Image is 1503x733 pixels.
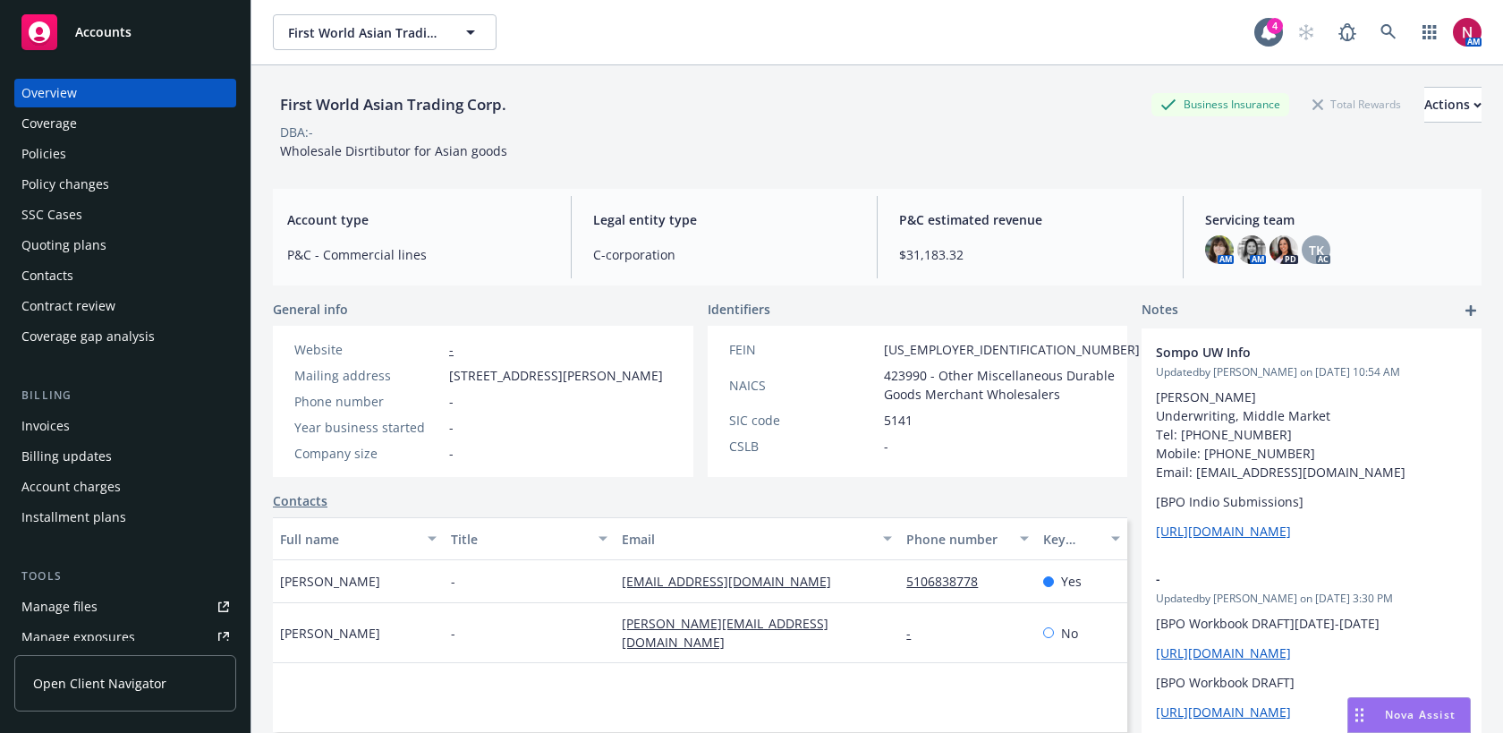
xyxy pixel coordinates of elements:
[14,292,236,320] a: Contract review
[280,123,313,141] div: DBA: -
[593,210,855,229] span: Legal entity type
[1156,614,1467,633] p: [BPO Workbook DRAFT][DATE]-[DATE]
[622,573,845,590] a: [EMAIL_ADDRESS][DOMAIN_NAME]
[1156,523,1291,540] a: [URL][DOMAIN_NAME]
[622,530,872,549] div: Email
[1371,14,1406,50] a: Search
[14,387,236,405] div: Billing
[1460,300,1482,321] a: add
[451,530,588,549] div: Title
[14,473,236,501] a: Account charges
[294,418,442,437] div: Year business started
[21,79,77,107] div: Overview
[1156,591,1467,607] span: Updated by [PERSON_NAME] on [DATE] 3:30 PM
[1329,14,1365,50] a: Report a Bug
[21,322,155,351] div: Coverage gap analysis
[708,300,770,319] span: Identifiers
[273,14,497,50] button: First World Asian Trading Corp.
[1156,644,1291,661] a: [URL][DOMAIN_NAME]
[1061,624,1078,643] span: No
[1237,235,1266,264] img: photo
[21,623,135,652] div: Manage exposures
[14,567,236,585] div: Tools
[33,674,166,693] span: Open Client Navigator
[884,411,913,430] span: 5141
[1142,328,1482,555] div: Sompo UW InfoUpdatedby [PERSON_NAME] on [DATE] 10:54 AM[PERSON_NAME] Underwriting, Middle Market ...
[451,624,455,643] span: -
[14,412,236,440] a: Invoices
[280,572,380,591] span: [PERSON_NAME]
[451,572,455,591] span: -
[1424,87,1482,123] button: Actions
[444,517,615,560] button: Title
[14,200,236,229] a: SSC Cases
[1156,703,1291,720] a: [URL][DOMAIN_NAME]
[273,491,327,510] a: Contacts
[1424,88,1482,122] div: Actions
[449,366,663,385] span: [STREET_ADDRESS][PERSON_NAME]
[294,340,442,359] div: Website
[899,245,1161,264] span: $31,183.32
[1267,18,1283,34] div: 4
[14,261,236,290] a: Contacts
[21,170,109,199] div: Policy changes
[1385,707,1456,722] span: Nova Assist
[906,625,925,642] a: -
[1156,492,1467,511] p: [BPO Indio Submissions]
[294,392,442,411] div: Phone number
[1348,698,1371,732] div: Drag to move
[449,418,454,437] span: -
[280,530,417,549] div: Full name
[14,623,236,652] a: Manage exposures
[449,392,454,411] span: -
[1036,517,1127,560] button: Key contact
[899,517,1036,560] button: Phone number
[1309,241,1324,260] span: TK
[21,200,82,229] div: SSC Cases
[21,140,66,168] div: Policies
[449,444,454,463] span: -
[1156,569,1421,588] span: -
[287,210,549,229] span: Account type
[1142,300,1178,321] span: Notes
[1156,673,1467,692] p: [BPO Workbook DRAFT]
[1347,697,1471,733] button: Nova Assist
[1412,14,1448,50] a: Switch app
[21,412,70,440] div: Invoices
[21,292,115,320] div: Contract review
[280,624,380,643] span: [PERSON_NAME]
[729,437,877,456] div: CSLB
[1151,93,1289,115] div: Business Insurance
[21,592,98,621] div: Manage files
[884,340,1140,359] span: [US_EMPLOYER_IDENTIFICATION_NUMBER]
[729,411,877,430] div: SIC code
[449,341,454,358] a: -
[14,140,236,168] a: Policies
[884,437,888,456] span: -
[287,245,549,264] span: P&C - Commercial lines
[1453,18,1482,47] img: photo
[75,25,132,39] span: Accounts
[593,245,855,264] span: C-corporation
[14,7,236,57] a: Accounts
[273,93,514,116] div: First World Asian Trading Corp.
[615,517,899,560] button: Email
[1269,235,1298,264] img: photo
[21,442,112,471] div: Billing updates
[1205,210,1467,229] span: Servicing team
[294,444,442,463] div: Company size
[294,366,442,385] div: Mailing address
[21,109,77,138] div: Coverage
[288,23,443,42] span: First World Asian Trading Corp.
[1061,572,1082,591] span: Yes
[14,592,236,621] a: Manage files
[14,109,236,138] a: Coverage
[21,503,126,532] div: Installment plans
[899,210,1161,229] span: P&C estimated revenue
[906,530,1009,549] div: Phone number
[21,261,73,290] div: Contacts
[14,231,236,260] a: Quoting plans
[273,517,444,560] button: Full name
[14,442,236,471] a: Billing updates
